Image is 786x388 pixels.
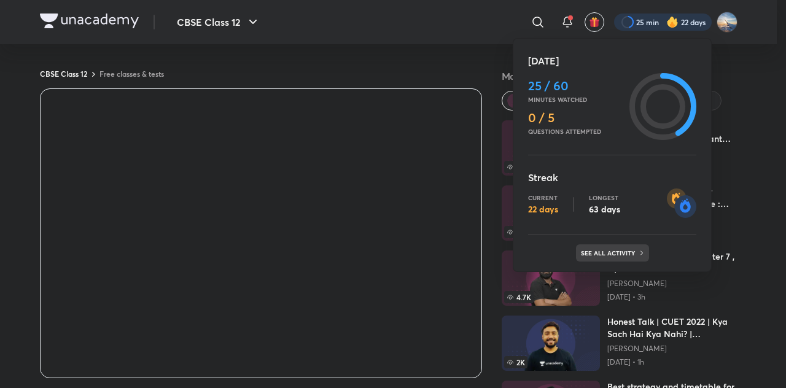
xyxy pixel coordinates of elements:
[528,96,625,103] p: Minutes watched
[528,111,625,125] h4: 0 / 5
[528,170,696,185] h5: Streak
[528,194,558,201] p: Current
[589,204,620,215] p: 63 days
[589,194,620,201] p: Longest
[528,204,558,215] p: 22 days
[581,249,638,257] p: See all activity
[667,188,696,218] img: streak
[528,128,625,135] p: Questions attempted
[528,79,625,93] h4: 25 / 60
[528,53,696,68] h5: [DATE]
